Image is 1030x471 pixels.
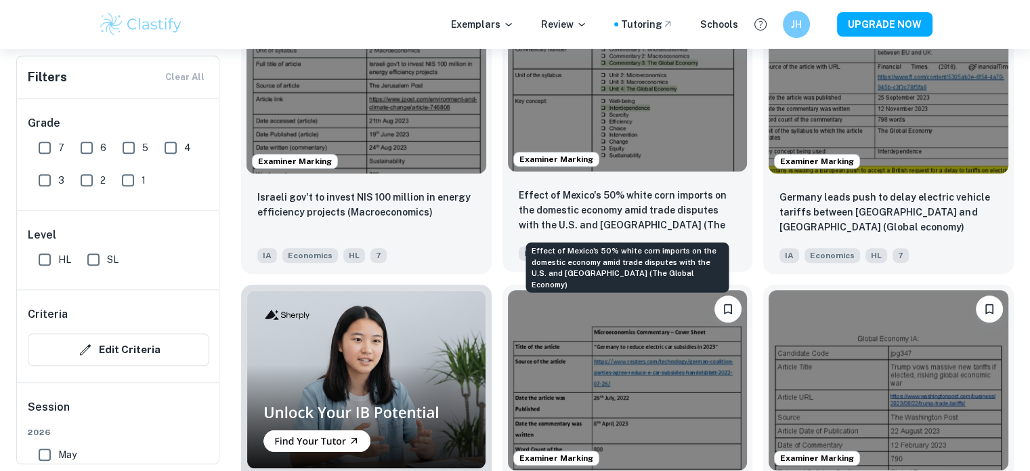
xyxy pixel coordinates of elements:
[142,173,146,188] span: 1
[370,248,387,263] span: 7
[775,155,859,167] span: Examiner Marking
[865,248,887,263] span: HL
[779,248,799,263] span: IA
[769,290,1008,470] img: Economics IA example thumbnail: Trump vows massive new tariffs if electe
[257,190,475,220] p: Israeli gov't to invest NIS 100 million in energy efficiency projects (Macroeconomics)
[714,295,742,323] button: Bookmark
[253,155,337,167] span: Examiner Marking
[749,13,772,36] button: Help and Feedback
[519,246,538,261] span: IA
[700,17,738,32] a: Schools
[28,426,209,438] span: 2026
[98,11,184,38] img: Clastify logo
[257,248,277,263] span: IA
[28,306,68,323] h6: Criteria
[525,243,729,293] div: Effect of Mexico's 50% white corn imports on the domestic economy amid trade disputes with the U....
[451,17,514,32] p: Exemplars
[788,17,804,32] h6: JH
[541,17,587,32] p: Review
[58,447,77,462] span: May
[184,140,191,155] span: 4
[282,248,338,263] span: Economics
[58,252,71,267] span: HL
[893,248,909,263] span: 7
[28,115,209,131] h6: Grade
[107,252,119,267] span: SL
[779,190,997,234] p: Germany leads push to delay electric vehicle tariffs between EU and UK (Global economy)
[514,452,599,464] span: Examiner Marking
[100,140,106,155] span: 6
[28,68,67,87] h6: Filters
[58,173,64,188] span: 3
[508,290,748,470] img: Economics IA example thumbnail: Germany to reduce electric car subsidies
[142,140,148,155] span: 5
[976,295,1003,323] button: Bookmark
[28,333,209,366] button: Edit Criteria
[28,227,209,243] h6: Level
[100,173,106,188] span: 2
[783,11,810,38] button: JH
[246,290,486,468] img: Thumbnail
[28,399,209,426] h6: Session
[343,248,365,263] span: HL
[837,12,932,37] button: UPGRADE NOW
[621,17,673,32] a: Tutoring
[514,153,599,165] span: Examiner Marking
[804,248,860,263] span: Economics
[775,452,859,464] span: Examiner Marking
[519,188,737,234] p: Effect of Mexico's 50% white corn imports on the domestic economy amid trade disputes with the U....
[58,140,64,155] span: 7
